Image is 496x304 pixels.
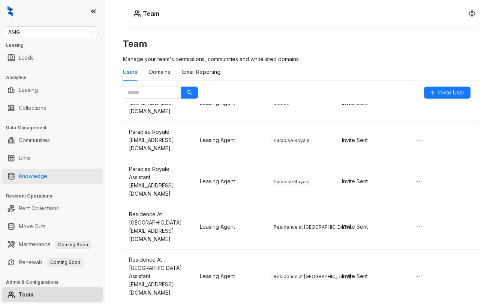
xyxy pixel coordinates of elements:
td: Leasing Agent [194,159,265,204]
h5: Team [141,9,159,18]
li: Team [1,287,103,302]
div: Users [123,68,137,76]
td: Leasing Agent [194,250,265,303]
span: setting [469,10,475,16]
h3: Leasing [6,42,105,49]
button: Invite User [424,87,471,99]
h3: Team [123,38,478,50]
a: Units [19,151,31,166]
div: Invite Sent [342,136,401,144]
span: Invite User [438,88,465,97]
li: Leasing [1,82,103,97]
a: Collections [19,100,46,115]
div: [EMAIL_ADDRESS][DOMAIN_NAME] [129,280,188,297]
li: Leads [1,50,103,65]
li: Collections [1,100,103,115]
span: ellipsis [416,137,422,143]
li: Knowledge [1,169,103,184]
span: Coming Soon [55,241,91,249]
div: Invite Sent [342,272,401,280]
span: Residence at [GEOGRAPHIC_DATA] [271,273,354,280]
div: Paradise Royale [129,128,188,136]
img: Users [133,10,141,17]
img: logo [7,6,13,16]
td: Leasing Agent [194,122,265,159]
div: Residence At [GEOGRAPHIC_DATA] Assistant [129,256,188,280]
div: Paradise Royale Assistant [129,165,188,181]
a: Rent Collections [19,201,59,216]
span: Paradise Royale [271,137,312,144]
span: Coming Soon [47,258,83,267]
h3: Data Management [6,124,105,131]
span: AMG [8,27,93,38]
div: [EMAIL_ADDRESS][DOMAIN_NAME] [129,181,188,198]
div: [EMAIL_ADDRESS][DOMAIN_NAME] [129,99,188,115]
h3: Admin & Configurations [6,279,105,286]
span: Manage your team's permissions, communities and whitelisted domains [123,56,299,62]
a: Move Outs [19,219,46,234]
td: Leasing Agent [194,204,265,250]
h3: Analytics [6,74,105,81]
span: ellipsis [416,178,422,184]
a: Leasing [19,82,38,97]
div: [EMAIL_ADDRESS][DOMAIN_NAME] [129,136,188,153]
li: Maintenance [1,237,103,252]
div: Invite Sent [342,223,401,231]
span: ellipsis [416,273,422,279]
li: Rent Collections [1,201,103,216]
li: Units [1,151,103,166]
li: Renewals [1,255,103,270]
a: Leads [19,50,34,65]
li: Move Outs [1,219,103,234]
li: Communities [1,133,103,148]
h3: Resident Operations [6,193,105,199]
span: Paradise Royale [271,178,312,186]
span: search [187,90,192,95]
a: Knowledge [19,169,47,184]
div: [EMAIL_ADDRESS][DOMAIN_NAME] [129,227,188,243]
span: ellipsis [416,224,422,230]
div: Residence At [GEOGRAPHIC_DATA] [129,210,188,227]
div: Email Reporting [182,68,220,76]
span: Residence at [GEOGRAPHIC_DATA] [271,223,354,231]
a: Team [19,287,33,302]
a: Communities [19,133,50,148]
div: Invite Sent [342,177,401,186]
div: Domains [149,68,170,76]
a: RenewalsComing Soon [19,255,83,270]
span: plus [430,90,435,95]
